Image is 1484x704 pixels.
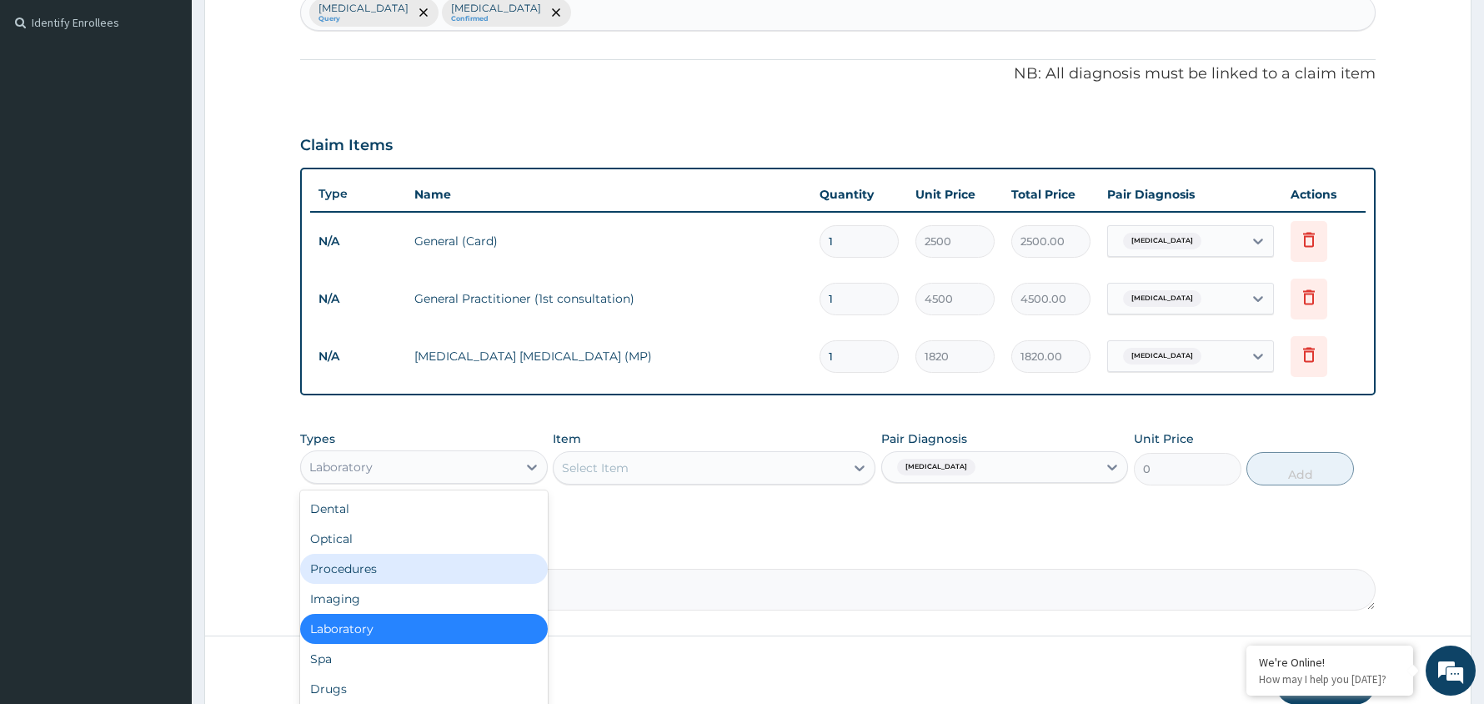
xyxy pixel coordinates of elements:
[300,546,1376,560] label: Comment
[406,339,811,373] td: [MEDICAL_DATA] [MEDICAL_DATA] (MP)
[897,459,975,475] span: [MEDICAL_DATA]
[300,524,548,554] div: Optical
[562,460,629,476] div: Select Item
[451,15,541,23] small: Confirmed
[87,93,280,115] div: Chat with us now
[300,137,393,155] h3: Claim Items
[318,2,409,15] p: [MEDICAL_DATA]
[309,459,373,475] div: Laboratory
[300,674,548,704] div: Drugs
[1246,452,1354,485] button: Add
[300,554,548,584] div: Procedures
[406,282,811,315] td: General Practitioner (1st consultation)
[907,178,1003,211] th: Unit Price
[1003,178,1099,211] th: Total Price
[310,226,406,257] td: N/A
[1259,672,1401,686] p: How may I help you today?
[300,614,548,644] div: Laboratory
[300,584,548,614] div: Imaging
[97,210,230,379] span: We're online!
[553,430,581,447] label: Item
[1123,348,1201,365] span: [MEDICAL_DATA]
[310,284,406,314] td: N/A
[273,8,313,48] div: Minimize live chat window
[310,341,406,372] td: N/A
[310,179,406,209] th: Type
[300,644,548,674] div: Spa
[318,15,409,23] small: Query
[406,178,811,211] th: Name
[1123,233,1201,249] span: [MEDICAL_DATA]
[549,5,564,20] span: remove selection option
[1259,655,1401,670] div: We're Online!
[300,432,335,446] label: Types
[31,83,68,125] img: d_794563401_company_1708531726252_794563401
[300,494,548,524] div: Dental
[1099,178,1282,211] th: Pair Diagnosis
[300,63,1376,85] p: NB: All diagnosis must be linked to a claim item
[8,455,318,514] textarea: Type your message and hit 'Enter'
[416,5,431,20] span: remove selection option
[1123,290,1201,307] span: [MEDICAL_DATA]
[1282,178,1366,211] th: Actions
[406,224,811,258] td: General (Card)
[811,178,907,211] th: Quantity
[1134,430,1194,447] label: Unit Price
[451,2,541,15] p: [MEDICAL_DATA]
[881,430,967,447] label: Pair Diagnosis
